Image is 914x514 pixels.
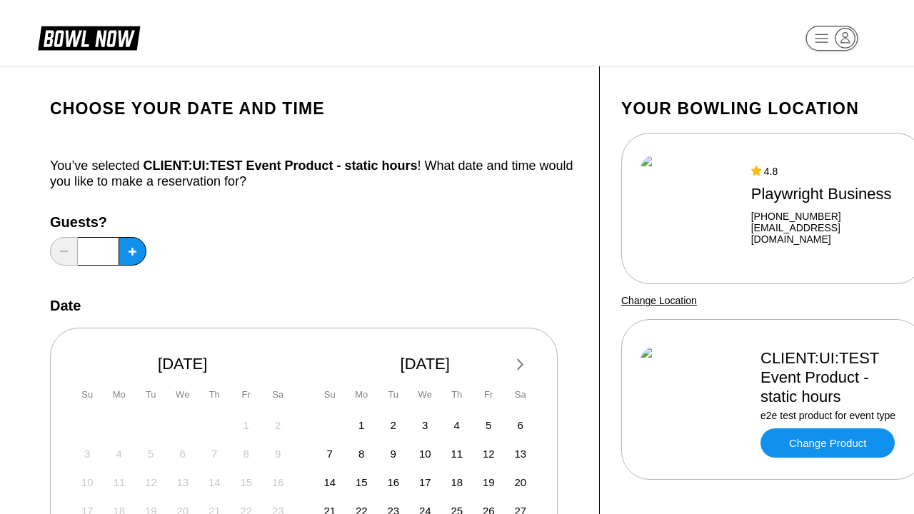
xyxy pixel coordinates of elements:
div: Choose Monday, September 8th, 2025 [352,444,371,463]
div: Mo [352,385,371,404]
span: 20 [514,476,526,488]
div: Choose Saturday, September 6th, 2025 [511,415,530,435]
a: Change Location [621,295,697,306]
div: [DATE] [72,354,293,373]
span: 13 [176,476,189,488]
div: Choose Tuesday, September 9th, 2025 [383,444,403,463]
div: Not available Monday, August 11th, 2025 [109,473,129,492]
span: 11 [113,476,125,488]
div: Choose Monday, September 15th, 2025 [352,473,371,492]
div: Not available Thursday, August 14th, 2025 [205,473,224,492]
div: Not available Wednesday, August 13th, 2025 [173,473,192,492]
div: Not available Sunday, August 3rd, 2025 [78,444,97,463]
span: 12 [145,476,157,488]
span: 10 [81,476,94,488]
div: Choose Wednesday, September 10th, 2025 [416,444,435,463]
div: Choose Sunday, September 14th, 2025 [320,473,339,492]
span: 6 [518,419,523,431]
span: 1 [358,419,364,431]
div: We [416,385,435,404]
span: 15 [240,476,252,488]
span: 9 [275,448,281,460]
div: Not available Saturday, August 16th, 2025 [268,473,288,492]
div: Tu [383,385,403,404]
div: Choose Sunday, September 7th, 2025 [320,444,339,463]
div: Sa [511,385,530,404]
span: 8 [358,448,364,460]
div: e2e test product for event type [760,410,905,421]
div: Choose Friday, September 5th, 2025 [479,415,498,435]
span: 3 [422,419,428,431]
label: Date [50,298,81,313]
span: 2 [391,419,396,431]
div: Choose Friday, September 19th, 2025 [479,473,498,492]
img: Playwright Business [641,155,738,262]
div: Not available Friday, August 8th, 2025 [236,444,256,463]
span: 14 [323,476,336,488]
h1: Choose your Date and time [50,99,578,119]
div: Not available Friday, August 1st, 2025 [236,415,256,435]
div: Choose Thursday, September 4th, 2025 [447,415,466,435]
span: 9 [391,448,396,460]
div: Not available Monday, August 4th, 2025 [109,444,129,463]
div: Tu [141,385,161,404]
span: CLIENT:UI:TEST Event Product - static hours [143,158,417,173]
div: [PHONE_NUMBER] [751,211,905,222]
div: Th [205,385,224,404]
span: 13 [514,448,526,460]
div: Not available Saturday, August 2nd, 2025 [268,415,288,435]
span: 5 [486,419,491,431]
div: Not available Saturday, August 9th, 2025 [268,444,288,463]
div: You’ve selected ! What date and time would you like to make a reservation for? [50,158,578,189]
div: We [173,385,192,404]
span: 7 [211,448,217,460]
span: 16 [272,476,284,488]
div: Not available Friday, August 15th, 2025 [236,473,256,492]
div: Th [447,385,466,404]
div: Not available Thursday, August 7th, 2025 [205,444,224,463]
span: 19 [483,476,495,488]
div: Not available Tuesday, August 5th, 2025 [141,444,161,463]
span: 1 [243,419,249,431]
div: Sa [268,385,288,404]
img: CLIENT:UI:TEST Event Product - static hours [641,346,748,453]
div: Not available Tuesday, August 12th, 2025 [141,473,161,492]
div: Mo [109,385,129,404]
span: 4 [116,448,122,460]
span: 11 [451,448,463,460]
div: Fr [236,385,256,404]
div: Su [320,385,339,404]
div: Choose Tuesday, September 2nd, 2025 [383,415,403,435]
div: Choose Thursday, September 18th, 2025 [447,473,466,492]
div: Playwright Business [751,184,905,203]
a: Change Product [760,428,895,458]
span: 4 [454,419,460,431]
div: Choose Friday, September 12th, 2025 [479,444,498,463]
div: Fr [479,385,498,404]
span: 3 [84,448,90,460]
div: [DATE] [315,354,536,373]
div: Choose Wednesday, September 3rd, 2025 [416,415,435,435]
div: Choose Wednesday, September 17th, 2025 [416,473,435,492]
span: 18 [451,476,463,488]
span: 7 [327,448,333,460]
div: Not available Wednesday, August 6th, 2025 [173,444,192,463]
span: 8 [243,448,249,460]
div: Choose Saturday, September 20th, 2025 [511,473,530,492]
span: 14 [209,476,221,488]
div: Choose Monday, September 1st, 2025 [352,415,371,435]
div: Choose Thursday, September 11th, 2025 [447,444,466,463]
div: Choose Saturday, September 13th, 2025 [511,444,530,463]
span: 15 [356,476,368,488]
div: 4.8 [751,166,905,177]
span: 2 [275,419,281,431]
div: Su [78,385,97,404]
div: Choose Tuesday, September 16th, 2025 [383,473,403,492]
span: 5 [148,448,154,460]
a: [EMAIL_ADDRESS][DOMAIN_NAME] [751,222,905,245]
span: 16 [387,476,399,488]
span: 10 [419,448,431,460]
button: Next Month [509,353,532,376]
div: CLIENT:UI:TEST Event Product - static hours [760,348,905,406]
label: Guests? [50,214,146,230]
